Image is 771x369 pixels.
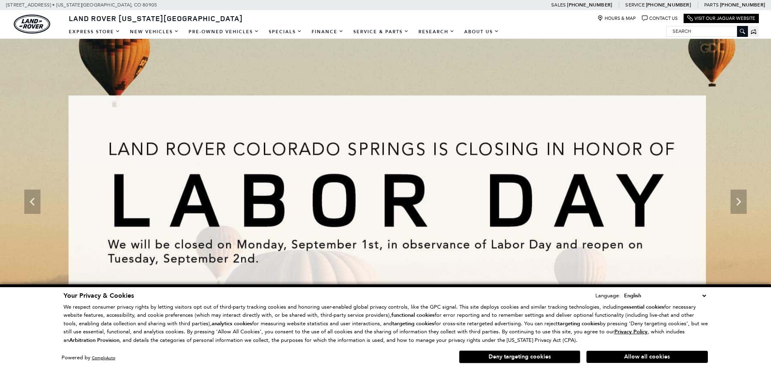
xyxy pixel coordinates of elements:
[667,26,748,36] input: Search
[212,320,252,327] strong: analytics cookies
[414,25,459,39] a: Research
[625,2,644,8] span: Service
[264,25,307,39] a: Specials
[64,303,708,345] p: We respect consumer privacy rights by letting visitors opt out of third-party tracking cookies an...
[642,15,678,21] a: Contact Us
[64,291,134,300] span: Your Privacy & Cookies
[687,15,755,21] a: Visit Our Jaguar Website
[459,25,504,39] a: About Us
[64,13,248,23] a: Land Rover [US_STATE][GEOGRAPHIC_DATA]
[614,328,648,335] a: Privacy Policy
[64,25,504,39] nav: Main Navigation
[184,25,264,39] a: Pre-Owned Vehicles
[704,2,719,8] span: Parts
[391,311,435,319] strong: functional cookies
[14,15,50,34] img: Land Rover
[597,15,636,21] a: Hours & Map
[24,190,40,214] div: Previous
[6,2,157,8] a: [STREET_ADDRESS] • [US_STATE][GEOGRAPHIC_DATA], CO 80905
[614,328,648,335] u: Privacy Policy
[348,25,414,39] a: Service & Parts
[558,320,600,327] strong: targeting cookies
[551,2,566,8] span: Sales
[125,25,184,39] a: New Vehicles
[62,355,115,360] div: Powered by
[92,355,115,360] a: ComplyAuto
[595,293,620,298] div: Language:
[307,25,348,39] a: Finance
[624,303,664,311] strong: essential cookies
[392,320,434,327] strong: targeting cookies
[586,351,708,363] button: Allow all cookies
[731,190,747,214] div: Next
[646,2,691,8] a: [PHONE_NUMBER]
[567,2,612,8] a: [PHONE_NUMBER]
[69,13,243,23] span: Land Rover [US_STATE][GEOGRAPHIC_DATA]
[622,291,708,300] select: Language Select
[720,2,765,8] a: [PHONE_NUMBER]
[69,337,119,344] strong: Arbitration Provision
[64,25,125,39] a: EXPRESS STORE
[459,350,580,363] button: Deny targeting cookies
[14,15,50,34] a: land-rover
